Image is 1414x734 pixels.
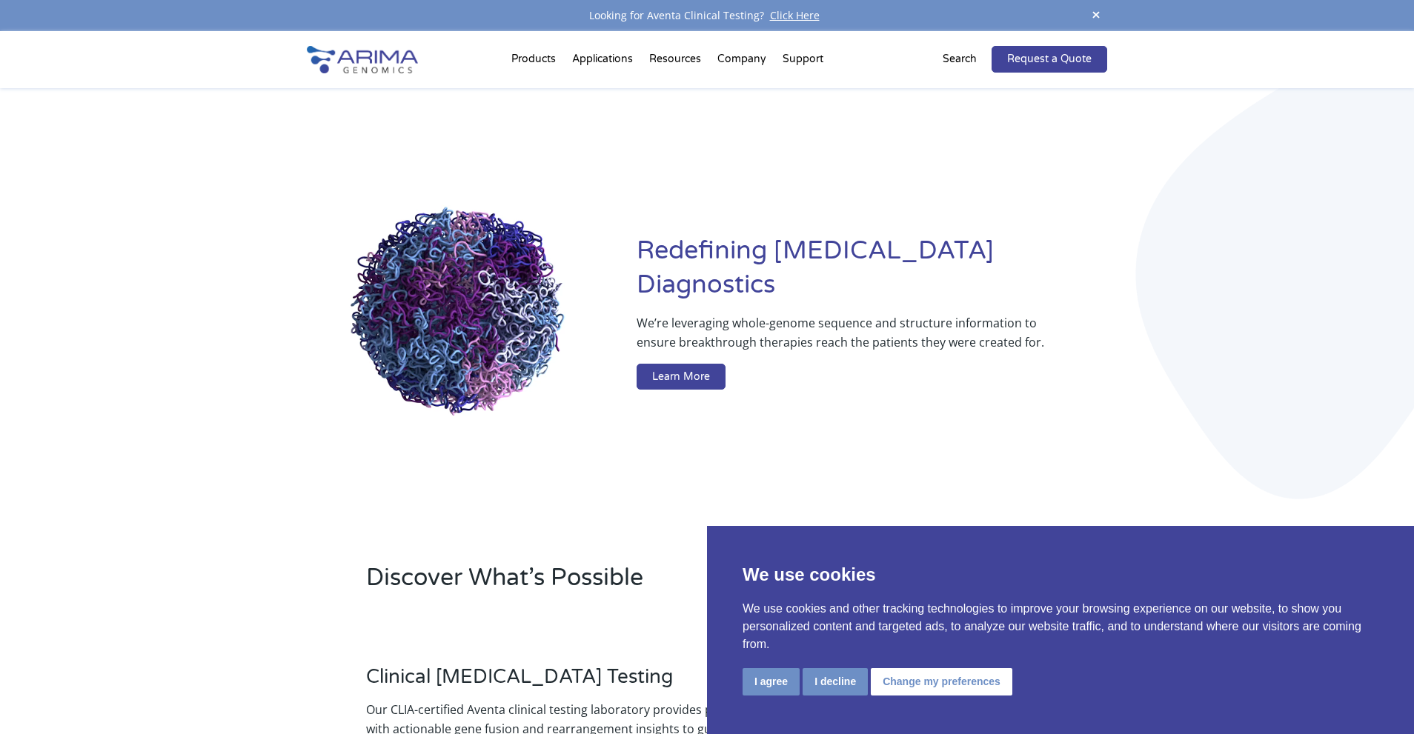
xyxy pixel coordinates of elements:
a: Click Here [764,8,826,22]
a: Learn More [637,364,726,390]
button: Change my preferences [871,668,1012,695]
h3: Clinical [MEDICAL_DATA] Testing [366,665,769,700]
p: We use cookies [743,561,1378,588]
p: We use cookies and other tracking technologies to improve your browsing experience on our website... [743,600,1378,653]
button: I decline [803,668,868,695]
p: We’re leveraging whole-genome sequence and structure information to ensure breakthrough therapies... [637,313,1048,364]
img: Arima-Genomics-logo [307,46,418,73]
button: I agree [743,668,800,695]
h2: Discover What’s Possible [366,561,896,606]
div: Looking for Aventa Clinical Testing? [307,6,1107,25]
a: Request a Quote [992,46,1107,73]
p: Search [943,50,977,69]
h1: Redefining [MEDICAL_DATA] Diagnostics [637,234,1107,313]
